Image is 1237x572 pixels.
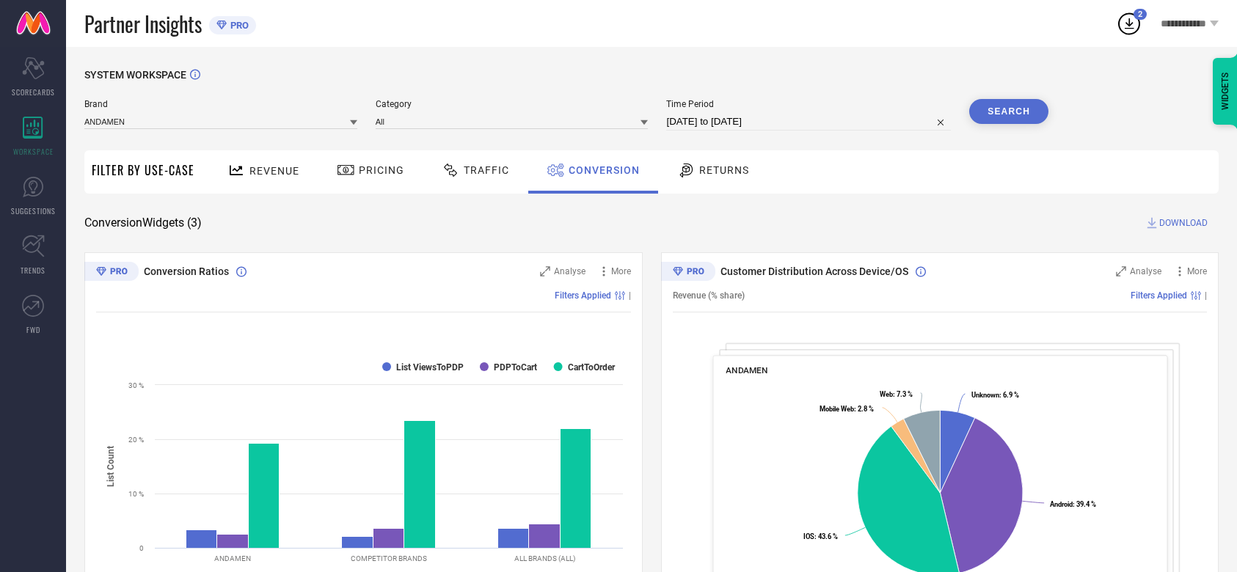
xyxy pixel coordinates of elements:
span: Brand [84,99,357,109]
span: TRENDS [21,265,45,276]
span: PRO [227,20,249,31]
span: Conversion Ratios [144,265,229,277]
span: Category [376,99,649,109]
span: 2 [1138,10,1142,19]
span: Filters Applied [1131,290,1187,301]
text: ANDAMEN [214,554,251,562]
tspan: Web [880,390,893,398]
button: Search [969,99,1048,124]
input: Select time period [666,113,951,131]
span: Analyse [1130,266,1161,276]
tspan: List Count [106,446,116,487]
span: SYSTEM WORKSPACE [84,69,186,81]
span: Conversion [569,164,640,176]
span: Time Period [666,99,951,109]
text: COMPETITOR BRANDS [351,554,427,562]
span: Pricing [359,164,404,176]
span: More [1187,266,1207,276]
span: DOWNLOAD [1159,216,1208,230]
span: Partner Insights [84,9,202,39]
tspan: Android [1050,500,1073,508]
text: 0 [139,544,144,552]
span: WORKSPACE [13,146,54,157]
tspan: IOS [803,532,814,540]
tspan: Unknown [971,391,999,399]
svg: Zoom [540,266,550,276]
span: FWD [26,324,40,335]
text: : 6.9 % [971,391,1018,399]
svg: Zoom [1116,266,1126,276]
span: | [629,290,631,301]
span: Traffic [464,164,509,176]
span: Returns [699,164,749,176]
text: : 43.6 % [803,532,837,540]
span: | [1205,290,1207,301]
span: Revenue [249,165,299,177]
text: ALL BRANDS (ALL) [514,554,575,562]
text: : 2.8 % [819,405,873,413]
text: : 39.4 % [1050,500,1096,508]
span: Conversion Widgets ( 3 ) [84,216,202,230]
tspan: Mobile Web [819,405,853,413]
div: Premium [84,262,139,284]
span: SUGGESTIONS [11,205,56,216]
text: 30 % [128,381,144,389]
text: CartToOrder [568,362,616,373]
div: Premium [661,262,715,284]
span: SCORECARDS [12,87,55,98]
text: 20 % [128,436,144,444]
text: List ViewsToPDP [396,362,464,373]
span: More [611,266,631,276]
span: Filter By Use-Case [92,161,194,179]
text: : 7.3 % [880,390,913,398]
text: PDPToCart [494,362,537,373]
span: Filters Applied [555,290,611,301]
div: Open download list [1116,10,1142,37]
span: ANDAMEN [726,365,767,375]
span: Revenue (% share) [673,290,745,301]
text: 10 % [128,490,144,498]
span: Analyse [554,266,585,276]
span: Customer Distribution Across Device/OS [720,265,908,277]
